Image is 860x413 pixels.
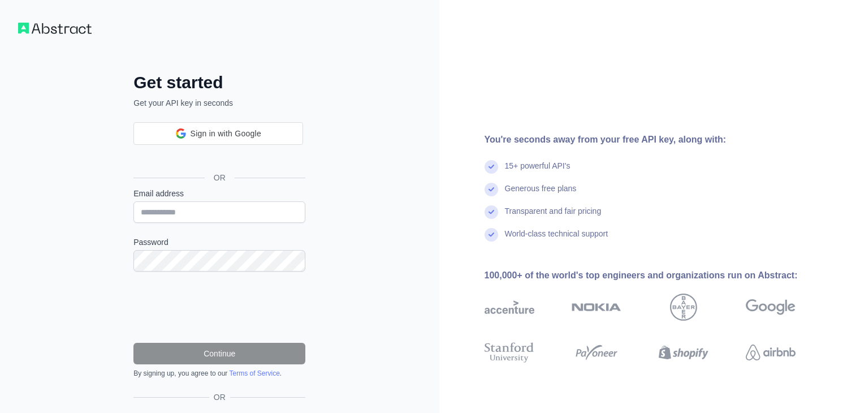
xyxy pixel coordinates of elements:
img: stanford university [485,340,534,365]
span: Sign in with Google [191,128,261,140]
span: OR [205,172,235,183]
img: payoneer [572,340,621,365]
div: World-class technical support [505,228,608,251]
div: By signing up, you agree to our . [133,369,305,378]
label: Password [133,236,305,248]
img: accenture [485,294,534,321]
img: google [746,294,796,321]
div: Generous free plans [505,183,577,205]
label: Email address [133,188,305,199]
a: Terms of Service [229,369,279,377]
img: check mark [485,183,498,196]
h2: Get started [133,72,305,93]
p: Get your API key in seconds [133,97,305,109]
div: 100,000+ of the world's top engineers and organizations run on Abstract: [485,269,832,282]
iframe: Sign in with Google Button [128,144,309,169]
img: bayer [670,294,697,321]
button: Continue [133,343,305,364]
div: Transparent and fair pricing [505,205,602,228]
img: nokia [572,294,621,321]
img: Workflow [18,23,92,34]
div: You're seconds away from your free API key, along with: [485,133,832,147]
div: Sign in with Google [133,122,303,145]
img: check mark [485,205,498,219]
span: OR [209,392,230,403]
img: shopify [659,340,708,365]
img: check mark [485,160,498,174]
img: airbnb [746,340,796,365]
img: check mark [485,228,498,242]
div: 15+ powerful API's [505,160,571,183]
iframe: reCAPTCHA [133,285,305,329]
